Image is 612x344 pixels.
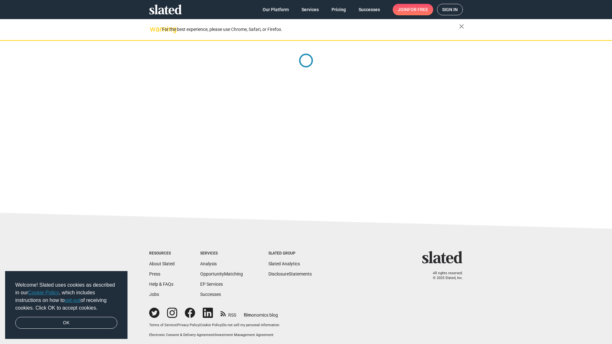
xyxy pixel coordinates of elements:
[268,261,300,266] a: Slated Analytics
[200,323,222,327] a: Cookie Policy
[149,271,160,276] a: Press
[150,25,157,33] mat-icon: warning
[177,323,199,327] a: Privacy Policy
[268,251,312,256] div: Slated Group
[149,282,173,287] a: Help & FAQs
[5,271,127,339] div: cookieconsent
[302,4,319,15] span: Services
[222,323,279,328] button: Do not sell my personal information
[359,4,380,15] span: Successes
[331,4,346,15] span: Pricing
[258,4,294,15] a: Our Platform
[222,323,222,327] span: |
[176,323,177,327] span: |
[149,333,214,337] a: Electronic Consent & Delivery Agreement
[296,4,324,15] a: Services
[149,323,176,327] a: Terms of Service
[214,333,215,337] span: |
[244,307,278,318] a: filmonomics blog
[426,271,463,280] p: All rights reserved. © 2025 Slated, Inc.
[437,4,463,15] a: Sign in
[65,297,81,303] a: opt-out
[393,4,433,15] a: Joinfor free
[221,308,236,318] a: RSS
[200,282,223,287] a: EP Services
[15,281,117,312] span: Welcome! Slated uses cookies as described in our , which includes instructions on how to of recei...
[15,317,117,329] a: dismiss cookie message
[200,292,221,297] a: Successes
[200,271,243,276] a: OpportunityMatching
[215,333,273,337] a: Investment Management Agreement
[200,261,217,266] a: Analysis
[149,292,159,297] a: Jobs
[149,251,175,256] div: Resources
[200,251,243,256] div: Services
[199,323,200,327] span: |
[458,23,465,30] mat-icon: close
[408,4,428,15] span: for free
[149,261,175,266] a: About Slated
[263,4,289,15] span: Our Platform
[326,4,351,15] a: Pricing
[162,25,459,34] div: For the best experience, please use Chrome, Safari, or Firefox.
[28,290,59,295] a: Cookie Policy
[398,4,428,15] span: Join
[268,271,312,276] a: DisclosureStatements
[244,312,251,318] span: film
[442,4,458,15] span: Sign in
[353,4,385,15] a: Successes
